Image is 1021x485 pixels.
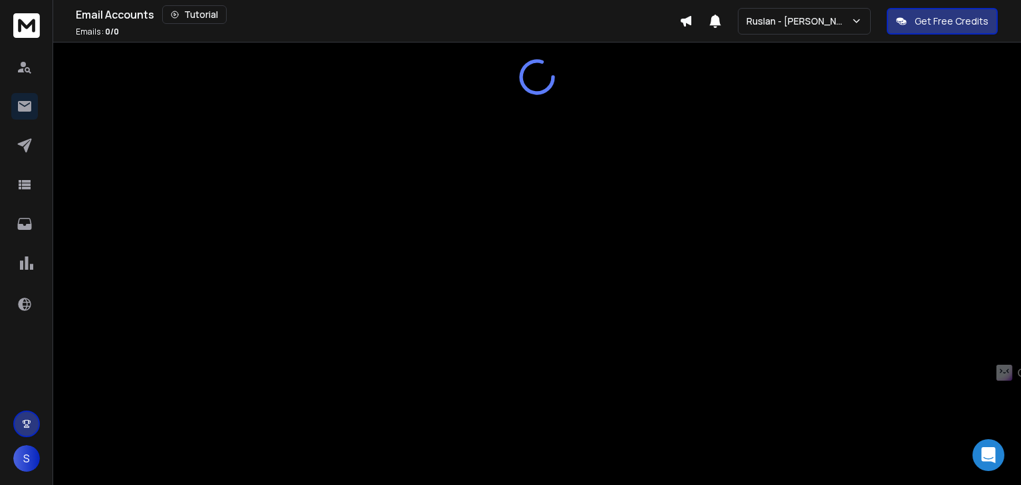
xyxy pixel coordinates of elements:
button: Tutorial [162,5,227,24]
button: Get Free Credits [887,8,998,35]
div: Email Accounts [76,5,679,24]
button: S [13,445,40,472]
p: Emails : [76,27,119,37]
p: Get Free Credits [915,15,988,28]
span: 0 / 0 [105,26,119,37]
p: Ruslan - [PERSON_NAME] [746,15,851,28]
div: Open Intercom Messenger [972,439,1004,471]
